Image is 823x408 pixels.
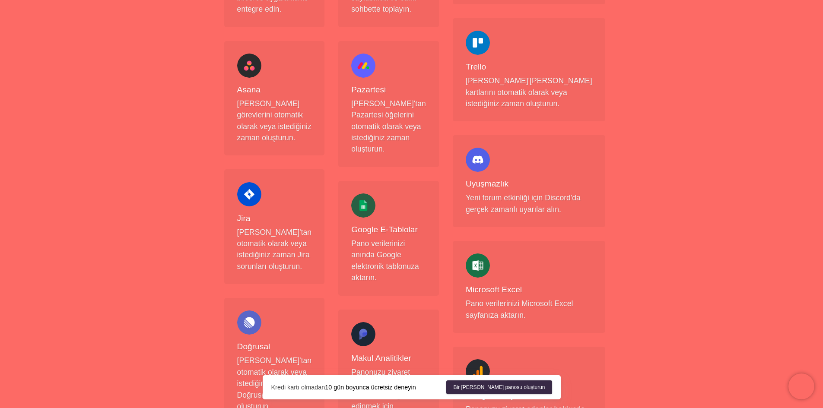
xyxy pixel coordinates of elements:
iframe: Chatra canlı sohbet [788,373,814,399]
font: [PERSON_NAME]'tan Pazartesi öğelerini otomatik olarak veya istediğiniz zaman oluşturun. [351,99,426,154]
font: Kredi kartı olmadan [271,384,325,391]
font: [PERSON_NAME]'[PERSON_NAME] kartlarını otomatik olarak veya istediğiniz zaman oluşturun. [466,76,592,108]
font: Pano verilerinizi anında Google elektronik tablonuza aktarın. [351,239,419,282]
font: Google E-Tablolar [351,225,418,234]
font: Uyuşmazlık [466,179,508,188]
font: Doğrusal [237,342,270,351]
font: [PERSON_NAME] görevlerini otomatik olarak veya istediğiniz zaman oluşturun. [237,99,311,142]
font: Makul Analitikler [351,354,411,363]
font: [PERSON_NAME]'tan otomatik olarak veya istediğiniz zaman Jira sorunları oluşturun. [237,228,312,271]
font: Trello [466,62,486,71]
font: Yeni forum etkinliği için Discord'da gerçek zamanlı uyarılar alın. [466,193,581,213]
font: Pazartesi [351,85,386,94]
font: Microsoft Excel [466,285,522,294]
font: Jira [237,214,251,223]
font: 10 gün boyunca ücretsiz deneyin [325,384,416,391]
font: Bir [PERSON_NAME] panosu oluşturun [453,384,545,390]
font: Asana [237,85,261,94]
font: Pano verilerinizi Microsoft Excel sayfanıza aktarın. [466,299,573,319]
